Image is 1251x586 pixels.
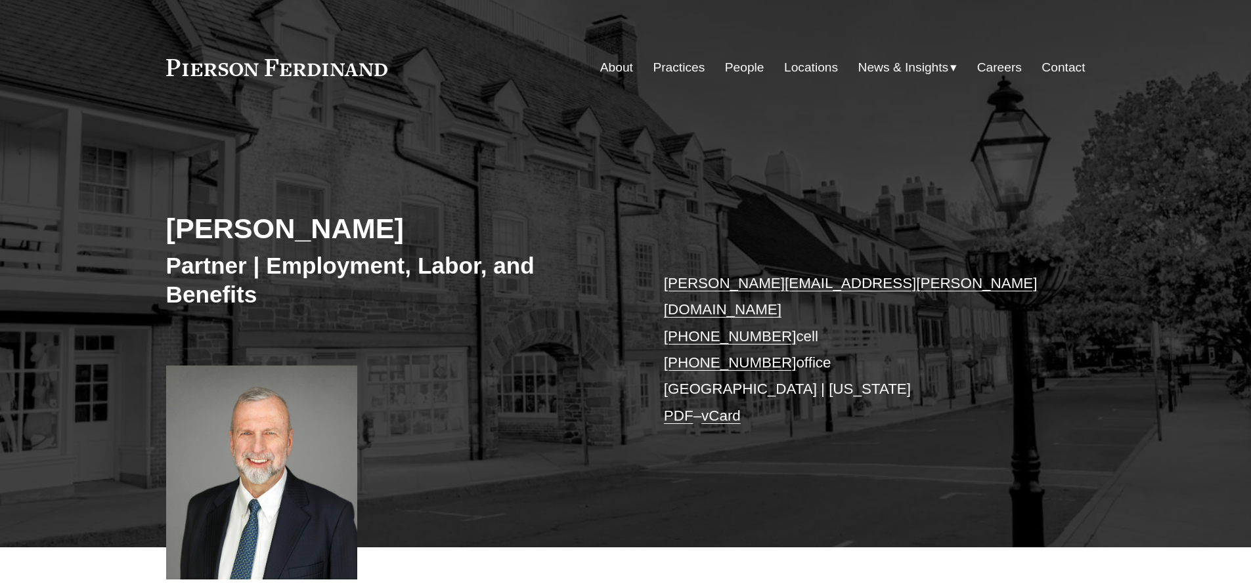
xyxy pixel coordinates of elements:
a: folder dropdown [858,55,957,80]
a: About [600,55,633,80]
a: People [725,55,764,80]
a: Practices [653,55,705,80]
a: [PHONE_NUMBER] [664,354,797,371]
h2: [PERSON_NAME] [166,211,626,245]
a: vCard [701,408,741,424]
a: [PERSON_NAME][EMAIL_ADDRESS][PERSON_NAME][DOMAIN_NAME] [664,275,1038,318]
p: cell office [GEOGRAPHIC_DATA] | [US_STATE] – [664,270,1047,429]
a: Contact [1042,55,1085,80]
a: Locations [784,55,838,80]
h3: Partner | Employment, Labor, and Benefits [166,251,626,308]
a: Careers [977,55,1022,80]
a: PDF [664,408,693,424]
span: News & Insights [858,56,949,79]
a: [PHONE_NUMBER] [664,328,797,345]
